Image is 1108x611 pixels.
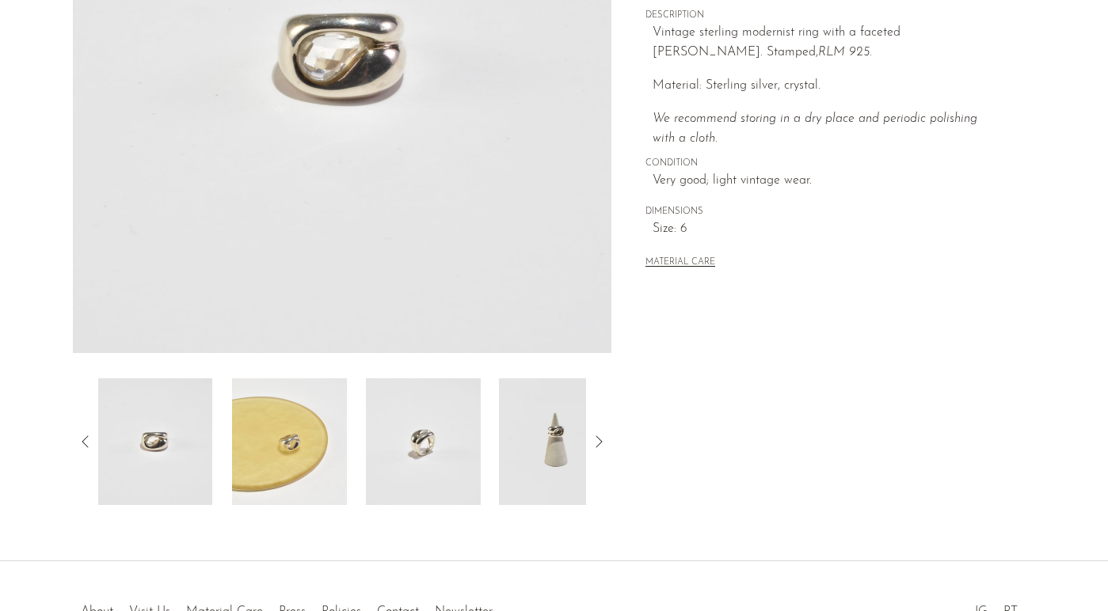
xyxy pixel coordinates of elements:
[645,9,1002,23] span: DESCRIPTION
[645,257,715,269] button: MATERIAL CARE
[500,378,615,505] img: Modernist Crystal Ring
[818,46,872,59] em: RLM 925.
[645,157,1002,171] span: CONDITION
[232,378,347,505] img: Modernist Crystal Ring
[653,23,1002,63] p: Vintage sterling modernist ring with a faceted [PERSON_NAME]. Stamped,
[97,378,212,505] img: Modernist Crystal Ring
[653,171,1002,192] span: Very good; light vintage wear.
[645,205,1002,219] span: DIMENSIONS
[653,112,977,146] i: We recommend storing in a dry place and periodic polishing with a cloth.
[366,378,481,505] img: Modernist Crystal Ring
[653,76,1002,97] p: Material: Sterling silver, crystal.
[653,219,1002,240] span: Size: 6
